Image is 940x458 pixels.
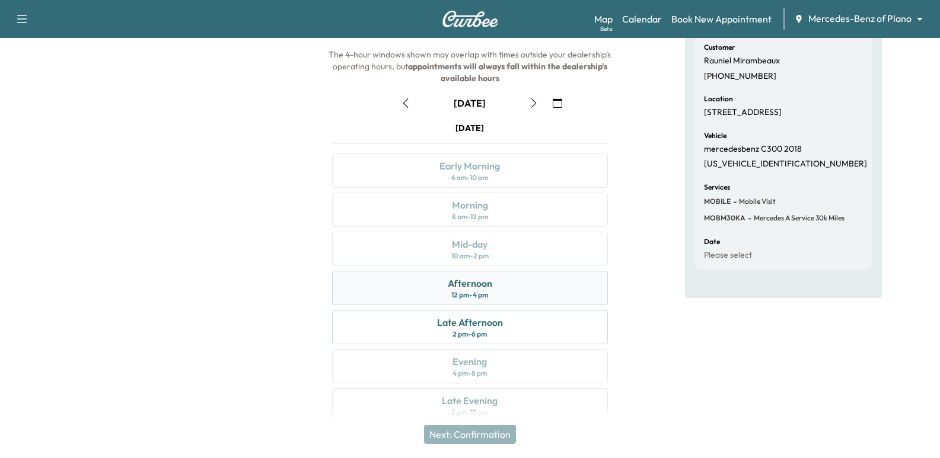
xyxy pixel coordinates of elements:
[704,144,802,155] p: mercedesbenz C300 2018
[622,12,662,26] a: Calendar
[731,196,737,207] span: -
[442,11,499,27] img: Curbee Logo
[594,12,613,26] a: MapBeta
[408,61,609,84] b: appointments will always fall within the dealership's available hours
[455,122,484,134] div: [DATE]
[808,12,912,25] span: Mercedes-Benz of Plano
[704,95,733,103] h6: Location
[704,184,730,191] h6: Services
[448,276,492,290] div: Afternoon
[751,213,845,223] span: Mercedes A Service 30k miles
[671,12,772,26] a: Book New Appointment
[704,238,720,245] h6: Date
[704,44,735,51] h6: Customer
[704,159,867,169] p: [US_VEHICLE_IDENTIFICATION_NUMBER]
[704,250,752,261] p: Please select
[704,132,726,139] h6: Vehicle
[704,197,731,206] span: MOBILE
[453,329,487,339] div: 2 pm - 6 pm
[704,56,780,66] p: Rauniel Mirambeaux
[704,213,745,223] span: MOBM30KA
[704,71,776,82] p: [PHONE_NUMBER]
[745,212,751,224] span: -
[437,315,503,329] div: Late Afternoon
[451,290,488,300] div: 12 pm - 4 pm
[704,107,782,118] p: [STREET_ADDRESS]
[600,24,613,33] div: Beta
[737,197,776,206] span: Mobile Visit
[329,14,613,84] span: The arrival window the night before the service date. The 4-hour windows shown may overlap with t...
[454,97,486,110] div: [DATE]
